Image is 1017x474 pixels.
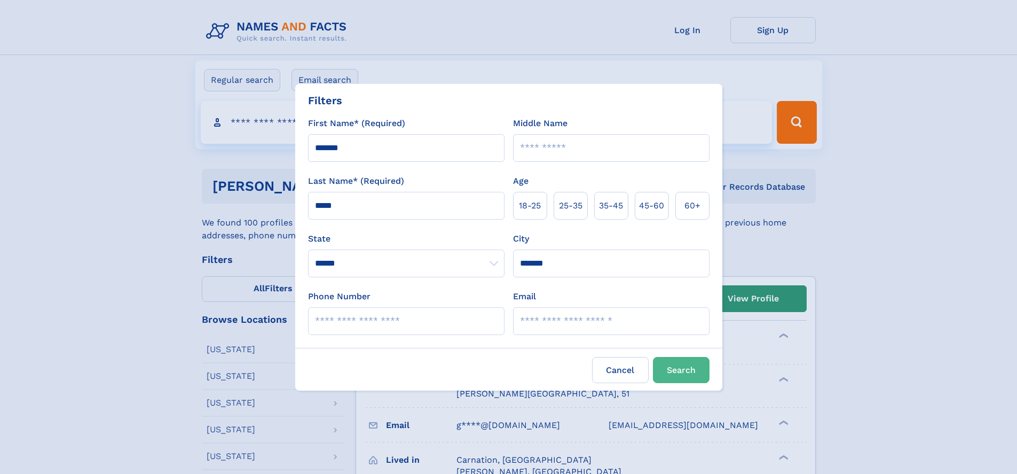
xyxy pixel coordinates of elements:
[308,232,504,245] label: State
[308,175,404,188] label: Last Name* (Required)
[308,290,370,303] label: Phone Number
[513,232,529,245] label: City
[599,199,623,212] span: 35‑45
[639,199,664,212] span: 45‑60
[513,290,536,303] label: Email
[653,357,709,383] button: Search
[513,175,529,188] label: Age
[559,199,582,212] span: 25‑35
[684,199,700,212] span: 60+
[519,199,541,212] span: 18‑25
[308,92,342,108] div: Filters
[308,117,405,130] label: First Name* (Required)
[592,357,649,383] label: Cancel
[513,117,567,130] label: Middle Name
